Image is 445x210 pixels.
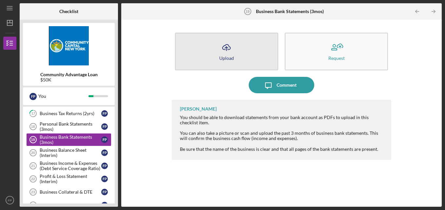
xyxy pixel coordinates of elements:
[31,125,35,129] tspan: 18
[59,9,78,14] b: Checklist
[26,159,111,172] a: 21Business Income & Expenses (Debt Service Coverage Ratio)FP
[40,72,98,77] b: Community Advantage Loan
[26,185,111,199] a: 23Business Collateral & DTEFP
[40,77,98,82] div: $50K
[180,106,217,112] div: [PERSON_NAME]
[101,110,108,117] div: F P
[40,189,101,195] div: Business Collateral & DTE
[23,26,115,65] img: Product logo
[38,91,88,102] div: You
[31,112,35,116] tspan: 17
[29,93,37,100] div: F P
[328,56,345,61] div: Request
[26,172,111,185] a: 22Profit & Loss Statement (Interim)FP
[249,77,314,93] button: Comment
[101,136,108,143] div: F P
[3,194,16,207] button: FP
[245,9,249,13] tspan: 19
[26,146,111,159] a: 20Business Balance Sheet (Interim)FP
[180,115,385,152] div: You should be able to download statements from your bank account as PDFs to upload in this checkl...
[31,164,35,168] tspan: 21
[101,163,108,169] div: F P
[31,151,35,155] tspan: 20
[40,134,101,145] div: Business Bank Statements (3mos)
[26,107,111,120] a: 17Business Tax Returns (2yrs)FP
[8,199,12,202] text: FP
[40,174,101,184] div: Profit & Loss Statement (Interim)
[31,138,35,142] tspan: 19
[26,120,111,133] a: 18Personal Bank Statements (3mos)FP
[101,176,108,182] div: F P
[40,148,101,158] div: Business Balance Sheet (Interim)
[175,33,278,70] button: Upload
[101,189,108,195] div: F P
[40,121,101,132] div: Personal Bank Statements (3mos)
[101,149,108,156] div: F P
[277,77,297,93] div: Comment
[31,203,35,207] tspan: 24
[26,133,111,146] a: 19Business Bank Statements (3mos)FP
[219,56,234,61] div: Upload
[31,190,35,194] tspan: 23
[285,33,388,70] button: Request
[40,202,101,208] div: Use of Proceeds
[256,9,324,14] b: Business Bank Statements (3mos)
[40,111,101,116] div: Business Tax Returns (2yrs)
[40,161,101,171] div: Business Income & Expenses (Debt Service Coverage Ratio)
[101,202,108,208] div: F P
[31,177,35,181] tspan: 22
[101,123,108,130] div: F P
